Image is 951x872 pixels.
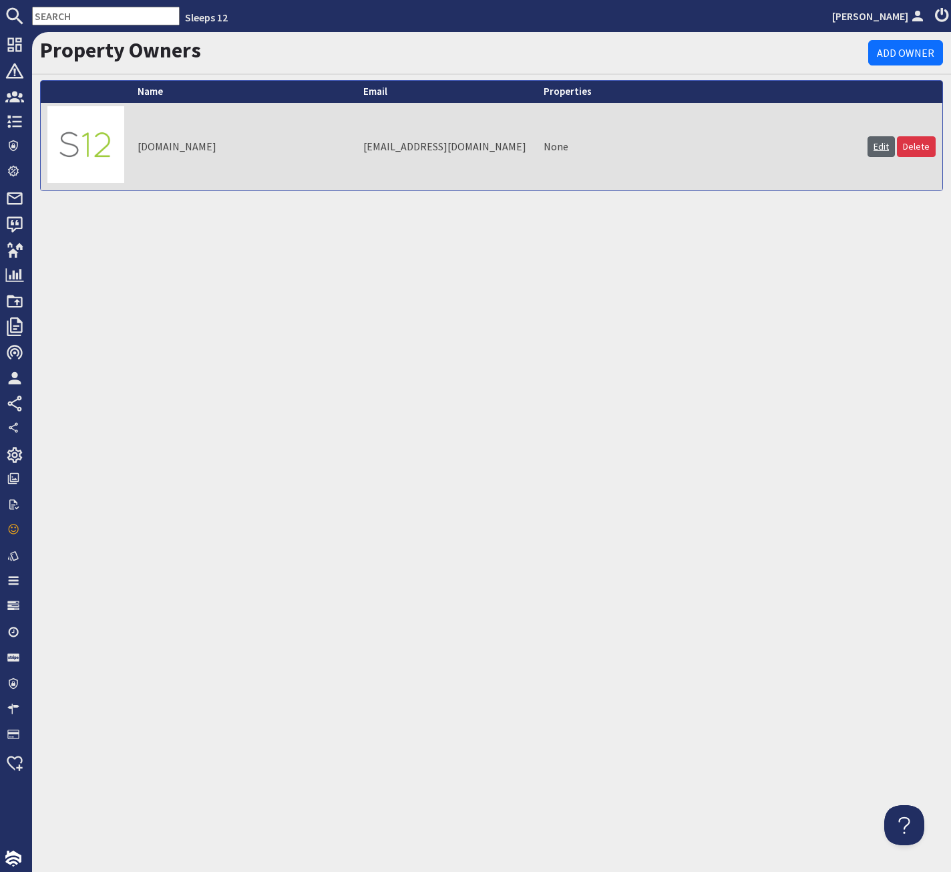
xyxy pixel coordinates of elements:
[131,81,357,103] th: Name
[40,37,201,63] a: Property Owners
[32,7,180,25] input: SEARCH
[537,81,763,103] th: Properties
[5,851,21,867] img: staytech_i_w-64f4e8e9ee0a9c174fd5317b4b171b261742d2d393467e5bdba4413f4f884c10.svg
[357,81,537,103] th: Email
[357,103,537,190] td: [EMAIL_ADDRESS][DOMAIN_NAME]
[868,136,895,157] a: Edit
[884,805,924,845] iframe: Toggle Customer Support
[868,40,943,65] a: Add Owner
[537,103,763,190] td: None
[47,106,124,183] img: Sleeps12.com's profile image
[897,136,936,157] a: Delete
[131,103,357,190] td: [DOMAIN_NAME]
[185,11,228,24] a: Sleeps 12
[832,8,927,24] a: [PERSON_NAME]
